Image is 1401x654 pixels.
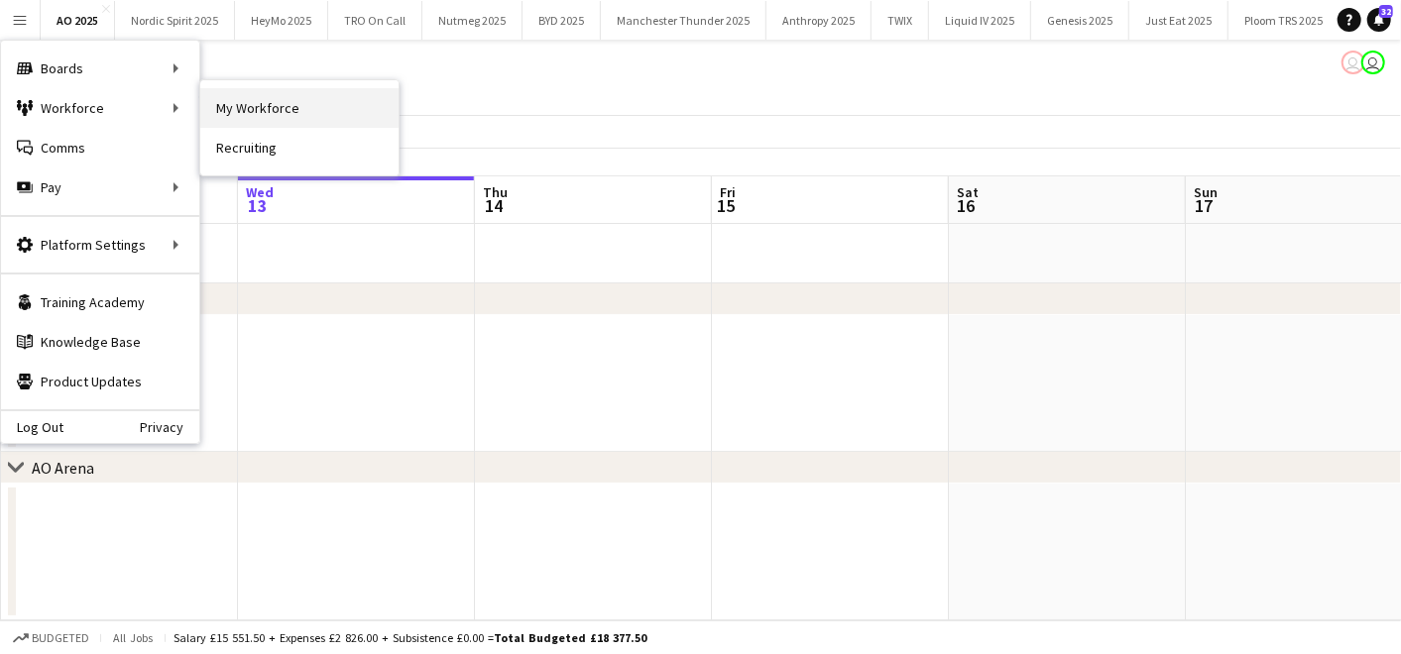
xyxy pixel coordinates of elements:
span: 14 [480,194,508,217]
span: Wed [246,183,274,201]
a: Privacy [140,419,199,435]
button: Manchester Thunder 2025 [601,1,766,40]
span: All jobs [109,630,157,645]
button: Anthropy 2025 [766,1,872,40]
button: Just Eat 2025 [1129,1,1228,40]
span: 13 [243,194,274,217]
span: Thu [483,183,508,201]
button: HeyMo 2025 [235,1,328,40]
app-user-avatar: Rosie Benjamin [1342,51,1365,74]
a: Training Academy [1,282,199,322]
div: Salary £15 551.50 + Expenses £2 826.00 + Subsistence £0.00 = [174,630,646,645]
span: Sun [1194,183,1218,201]
span: 17 [1191,194,1218,217]
div: Boards [1,49,199,88]
button: Ploom TRS 2025 [1228,1,1340,40]
div: Pay [1,167,199,207]
span: Budgeted [32,631,89,645]
div: Platform Settings [1,225,199,265]
a: Comms [1,128,199,167]
span: Total Budgeted £18 377.50 [494,630,646,645]
span: Fri [720,183,736,201]
a: Product Updates [1,362,199,401]
span: 32 [1379,5,1393,18]
button: TRO On Call [328,1,422,40]
div: AO Arena [32,458,94,478]
a: Recruiting [200,128,399,167]
app-user-avatar: Laura Smallwood [1361,51,1385,74]
a: Log Out [1,419,63,435]
button: TWIX [872,1,929,40]
button: Budgeted [10,627,92,649]
button: Liquid IV 2025 [929,1,1031,40]
a: 32 [1367,8,1391,32]
a: Knowledge Base [1,322,199,362]
button: Nordic Spirit 2025 [115,1,235,40]
button: AO 2025 [41,1,115,40]
span: 15 [717,194,736,217]
a: My Workforce [200,88,399,128]
span: 16 [954,194,979,217]
button: Genesis 2025 [1031,1,1129,40]
div: Workforce [1,88,199,128]
button: BYD 2025 [523,1,601,40]
span: Sat [957,183,979,201]
button: Nutmeg 2025 [422,1,523,40]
